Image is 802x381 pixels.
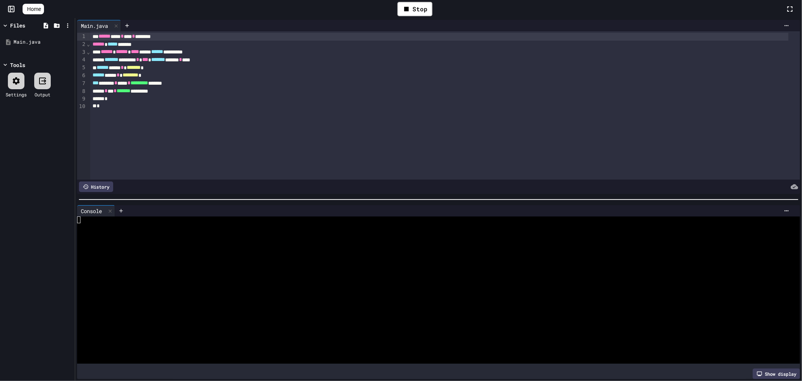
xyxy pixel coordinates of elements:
span: Fold line [86,41,90,47]
span: Home [27,5,41,13]
div: 3 [77,49,86,56]
div: 7 [77,80,86,88]
span: Fold line [86,49,90,55]
div: Tools [10,61,25,69]
div: 5 [77,64,86,72]
div: 8 [77,88,86,96]
div: 1 [77,33,86,41]
div: 10 [77,103,86,110]
div: 6 [77,72,86,80]
div: Console [77,205,115,216]
div: Show display [753,369,800,379]
div: Main.java [14,38,72,46]
div: Stop [397,2,432,16]
div: Console [77,207,106,215]
div: 9 [77,95,86,103]
div: Files [10,21,25,29]
div: Main.java [77,20,121,31]
div: Main.java [77,22,112,30]
div: 2 [77,41,86,49]
div: Settings [6,91,27,98]
div: 4 [77,56,86,64]
div: History [79,181,113,192]
a: Home [23,4,44,14]
div: Output [35,91,50,98]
